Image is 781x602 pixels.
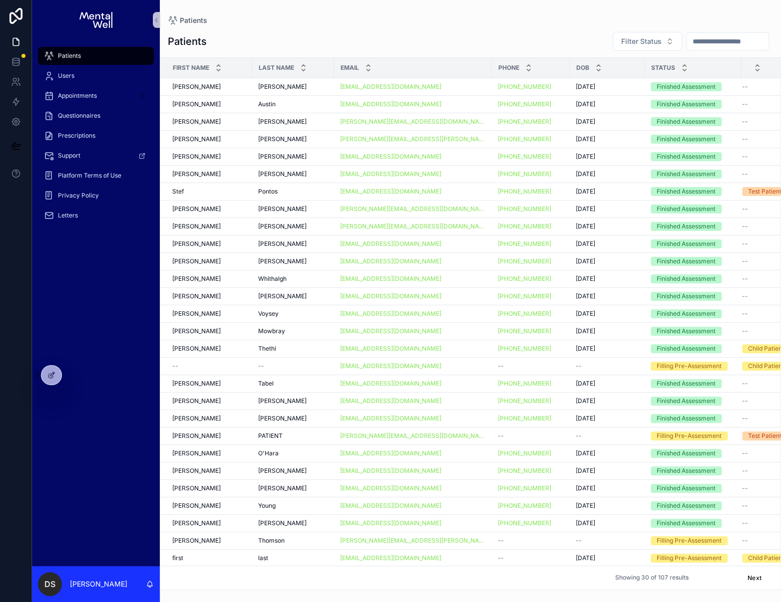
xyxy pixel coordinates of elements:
a: [DATE] [576,310,639,318]
a: [PHONE_NUMBER] [498,240,564,248]
span: Pontos [258,188,278,196]
a: [PERSON_NAME] [258,397,328,405]
a: [EMAIL_ADDRESS][DOMAIN_NAME] [340,83,486,91]
a: Privacy Policy [38,187,154,204]
span: [PERSON_NAME] [258,135,307,143]
a: Finished Assessment [651,82,736,91]
span: [DATE] [576,310,595,318]
a: Finished Assessment [651,100,736,109]
span: Mowbray [258,327,285,335]
div: Finished Assessment [657,344,716,353]
a: [DATE] [576,240,639,248]
a: [PERSON_NAME][EMAIL_ADDRESS][PERSON_NAME][DOMAIN_NAME] [340,135,486,143]
a: [DATE] [576,153,639,161]
span: -- [742,135,748,143]
a: [PERSON_NAME] [258,170,328,178]
button: Select Button [613,32,682,51]
a: [EMAIL_ADDRESS][DOMAIN_NAME] [340,310,441,318]
span: -- [742,118,748,126]
a: [PHONE_NUMBER] [498,380,564,388]
span: Austin [258,100,276,108]
a: [PHONE_NUMBER] [498,170,564,178]
a: [PHONE_NUMBER] [498,83,564,91]
span: [PERSON_NAME] [172,118,221,126]
span: [PERSON_NAME] [258,153,307,161]
a: Platform Terms of Use [38,167,154,185]
a: [PERSON_NAME] [258,240,328,248]
img: App logo [79,12,112,28]
a: [PERSON_NAME] [258,222,328,230]
span: -- [742,310,748,318]
a: Finished Assessment [651,135,736,144]
a: Filling Pre-Assessment [651,362,736,371]
a: [EMAIL_ADDRESS][DOMAIN_NAME] [340,380,486,388]
span: Stef [172,188,184,196]
a: [EMAIL_ADDRESS][DOMAIN_NAME] [340,170,441,178]
a: [PERSON_NAME] [172,327,246,335]
span: Questionnaires [58,112,100,120]
a: [PERSON_NAME] [172,397,246,405]
span: [PERSON_NAME] [172,257,221,265]
a: [PERSON_NAME] [172,414,246,422]
a: [EMAIL_ADDRESS][DOMAIN_NAME] [340,153,441,161]
span: [PERSON_NAME] [172,345,221,353]
span: [DATE] [576,380,595,388]
span: -- [742,292,748,300]
span: Patients [180,15,207,25]
span: [PERSON_NAME] [258,257,307,265]
span: -- [576,362,582,370]
a: [PERSON_NAME] [258,153,328,161]
span: [PERSON_NAME] [172,205,221,213]
a: [EMAIL_ADDRESS][DOMAIN_NAME] [340,345,441,353]
span: [PERSON_NAME] [258,240,307,248]
a: -- [258,362,328,370]
a: [EMAIL_ADDRESS][DOMAIN_NAME] [340,292,441,300]
a: Patients [168,15,207,25]
a: [PERSON_NAME] [258,83,328,91]
a: Finished Assessment [651,274,736,283]
span: [DATE] [576,257,595,265]
a: [PHONE_NUMBER] [498,205,564,213]
a: Tabel [258,380,328,388]
a: Patients [38,47,154,65]
a: [EMAIL_ADDRESS][DOMAIN_NAME] [340,327,486,335]
a: [PERSON_NAME][EMAIL_ADDRESS][DOMAIN_NAME] [340,118,486,126]
a: [PHONE_NUMBER] [498,414,551,422]
a: Austin [258,100,328,108]
a: Finished Assessment [651,187,736,196]
span: -- [742,240,748,248]
span: Patients [58,52,81,60]
span: [PERSON_NAME] [258,205,307,213]
a: Finished Assessment [651,117,736,126]
a: Finished Assessment [651,257,736,266]
div: Finished Assessment [657,222,716,231]
span: -- [742,153,748,161]
span: Filter Status [621,36,662,46]
span: Prescriptions [58,132,95,140]
a: [DATE] [576,222,639,230]
a: -- [576,362,639,370]
div: Finished Assessment [657,170,716,179]
a: [EMAIL_ADDRESS][DOMAIN_NAME] [340,397,441,405]
div: Finished Assessment [657,187,716,196]
span: [PERSON_NAME] [258,414,307,422]
a: [PHONE_NUMBER] [498,275,551,283]
div: Finished Assessment [657,414,716,423]
a: [PERSON_NAME] [172,153,246,161]
a: [PERSON_NAME] [172,345,246,353]
a: [EMAIL_ADDRESS][DOMAIN_NAME] [340,292,486,300]
a: [PERSON_NAME] [172,292,246,300]
a: Finished Assessment [651,379,736,388]
span: [PERSON_NAME] [258,292,307,300]
div: Finished Assessment [657,239,716,248]
a: Questionnaires [38,107,154,125]
span: Tabel [258,380,274,388]
span: [DATE] [576,327,595,335]
span: -- [742,380,748,388]
a: [DATE] [576,345,639,353]
a: [PERSON_NAME] [258,135,328,143]
a: [EMAIL_ADDRESS][DOMAIN_NAME] [340,275,486,283]
div: Filling Pre-Assessment [657,362,722,371]
span: [DATE] [576,153,595,161]
span: -- [742,257,748,265]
